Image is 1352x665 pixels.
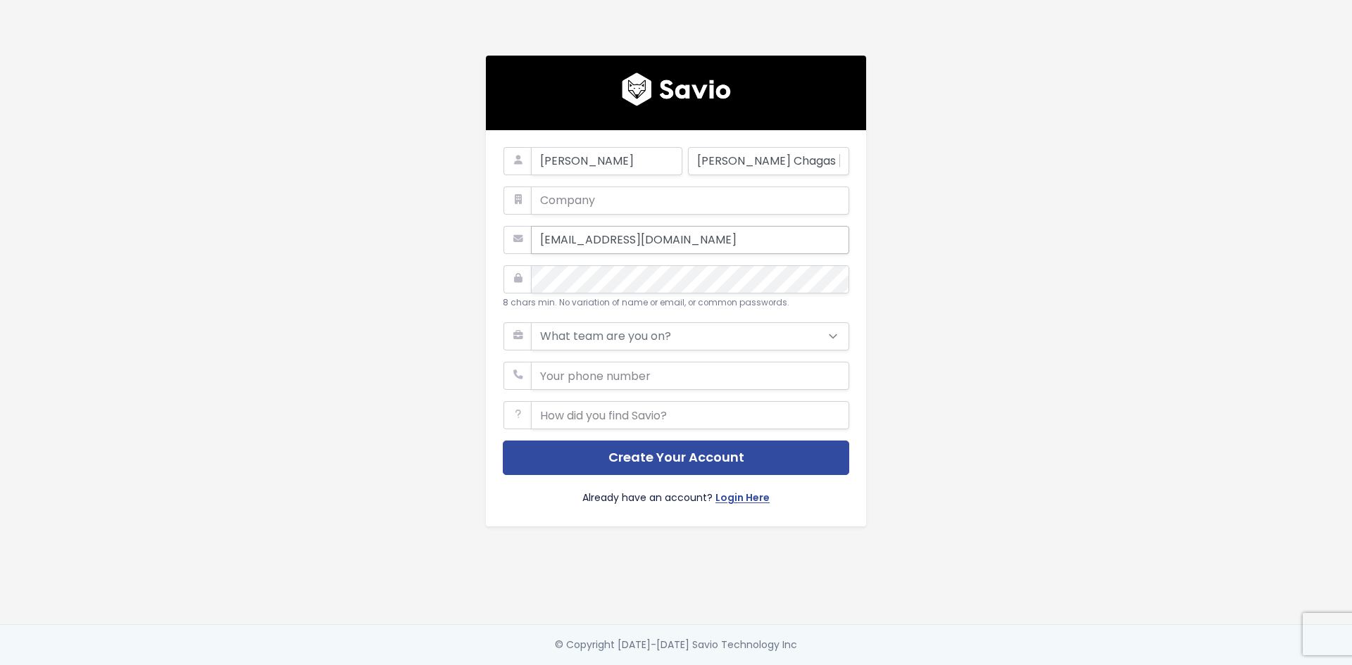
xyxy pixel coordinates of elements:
[503,441,849,475] button: Create Your Account
[622,72,731,106] img: logo600x187.a314fd40982d.png
[531,226,849,254] input: Work Email Address
[531,147,682,175] input: First Name
[503,297,789,308] small: 8 chars min. No variation of name or email, or common passwords.
[688,147,849,175] input: Last Name
[503,475,849,509] div: Already have an account?
[531,401,849,429] input: How did you find Savio?
[531,362,849,390] input: Your phone number
[531,186,849,215] input: Company
[555,636,797,654] div: © Copyright [DATE]-[DATE] Savio Technology Inc
[715,489,770,509] a: Login Here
